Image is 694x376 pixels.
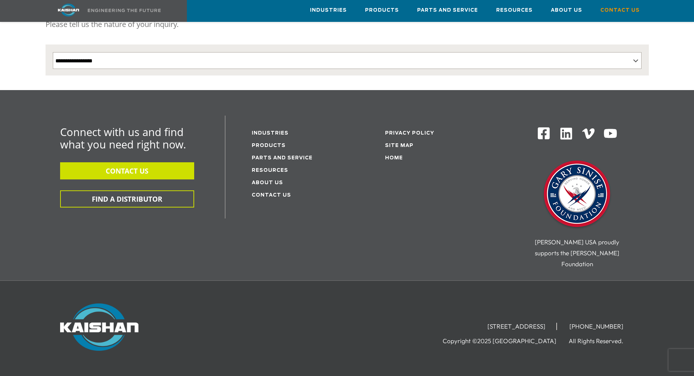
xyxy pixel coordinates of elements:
[252,156,313,160] a: Parts and service
[88,9,161,12] img: Engineering the future
[252,168,288,173] a: Resources
[252,193,291,198] a: Contact Us
[310,6,347,15] span: Industries
[603,127,617,141] img: Youtube
[496,0,533,20] a: Resources
[60,190,194,208] button: FIND A DISTRIBUTOR
[60,162,194,179] button: CONTACT US
[385,156,403,160] a: Home
[60,303,138,351] img: Kaishan
[46,17,649,32] p: Please tell us the nature of your inquiry.
[385,131,434,136] a: Privacy Policy
[600,0,640,20] a: Contact Us
[310,0,347,20] a: Industries
[365,0,399,20] a: Products
[551,0,582,20] a: About Us
[443,337,567,345] li: Copyright ©2025 [GEOGRAPHIC_DATA]
[541,158,613,231] img: Gary Sinise Foundation
[60,125,186,151] span: Connect with us and find what you need right now.
[417,6,478,15] span: Parts and Service
[535,238,619,268] span: [PERSON_NAME] USA proudly supports the [PERSON_NAME] Foundation
[559,127,573,141] img: Linkedin
[496,6,533,15] span: Resources
[551,6,582,15] span: About Us
[600,6,640,15] span: Contact Us
[252,131,289,136] a: Industries
[41,4,96,16] img: kaishan logo
[537,127,550,140] img: Facebook
[365,6,399,15] span: Products
[252,181,283,185] a: About Us
[385,143,413,148] a: Site Map
[417,0,478,20] a: Parts and Service
[558,323,634,330] li: [PHONE_NUMBER]
[569,337,634,345] li: All Rights Reserved.
[477,323,557,330] li: [STREET_ADDRESS]
[582,128,595,139] img: Vimeo
[252,143,286,148] a: Products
